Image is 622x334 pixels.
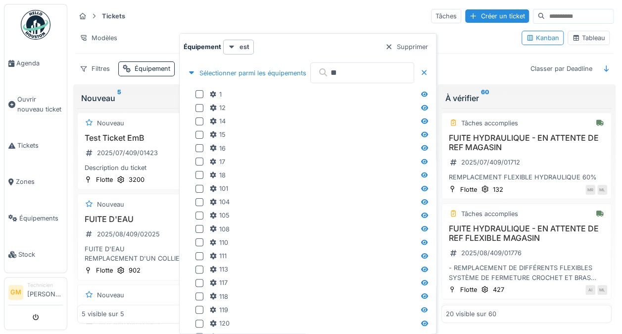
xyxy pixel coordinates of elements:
div: Kanban [526,33,559,43]
span: Ouvrir nouveau ticket [17,95,63,113]
span: Stock [18,250,63,259]
div: 105 [209,211,230,220]
div: 14 [209,116,226,126]
div: Créer un ticket [465,9,529,23]
span: Zones [16,177,63,186]
div: 117 [209,278,228,287]
li: GM [8,285,23,300]
div: Classer par Deadline [526,61,597,76]
div: 2025/08/409/02025 [97,229,160,239]
div: 113 [209,265,228,274]
div: 119 [209,305,228,315]
div: Flotte [460,285,477,294]
div: - REMPLACEMENT DE DIFFÉRENTS FLEXIBLES SYSTÈME DE FERMETURE CROCHET ET BRAS - NIVEAU HYDRAULIQUE [446,263,607,282]
div: Nouveau [81,92,243,104]
div: Technicien [27,281,63,289]
div: 110 [209,238,228,247]
div: 120 [209,319,230,328]
div: 1 [209,90,222,99]
div: 16 [209,144,226,153]
div: ML [597,185,607,195]
div: Supprimer [381,40,432,54]
div: Tâches accomplies [461,209,518,219]
strong: est [239,42,249,52]
div: Sélectionner parmi les équipements [184,66,310,80]
h3: FUITE HYDRAULIQUE - EN ATTENTE DE REF FLEXIBLE MAGASIN [446,224,607,243]
div: 15 [209,130,226,139]
div: Tâches accomplies [461,118,518,128]
div: Description du ticket [82,163,243,172]
h3: Test Ticket EmB [82,133,243,143]
div: Équipement [135,64,170,73]
div: 104 [209,197,230,207]
div: 5 visible sur 5 [82,309,124,319]
div: 2025/07/409/01712 [461,158,520,167]
div: 902 [129,266,141,275]
div: Flotte [96,175,113,184]
div: 427 [493,285,504,294]
div: 108 [209,224,230,234]
div: AI [585,285,595,295]
div: 2025/07/409/01423 [97,148,158,158]
div: 17 [209,157,225,167]
div: FUITE D'EAU REMPLACEMENT D'UN COLLIER DE SERRAGE [82,244,243,263]
sup: 60 [481,92,489,104]
strong: Équipement [184,42,221,52]
div: ML [597,285,607,295]
span: Équipements [19,214,63,223]
div: REMPLACEMENT FLEXIBLE HYDRAULIQUE 60% [446,172,607,182]
strong: Tickets [98,11,129,21]
div: Nouveau [97,290,124,300]
div: 132 [493,185,503,194]
div: 111 [209,251,227,261]
div: 3200 [129,175,144,184]
div: Flotte [96,266,113,275]
div: MR [585,185,595,195]
div: 12 [209,103,226,112]
img: Badge_color-CXgf-gQk.svg [21,10,50,40]
div: Tableau [572,33,605,43]
li: [PERSON_NAME] [27,281,63,303]
div: À vérifier [445,92,608,104]
h3: FUITE D'EAU [82,215,243,224]
div: Flotte [460,185,477,194]
div: 20 visible sur 60 [446,309,496,319]
div: Nouveau [97,118,124,128]
span: Tickets [17,141,63,150]
div: 2025/08/409/01776 [461,248,522,258]
div: Modèles [75,31,122,45]
div: 101 [209,184,228,193]
sup: 5 [117,92,121,104]
div: Nouveau [97,200,124,209]
div: Tâches [431,9,461,23]
div: 118 [209,292,228,301]
span: Agenda [16,58,63,68]
h3: FUITE HYDRAULIQUE - EN ATTENTE DE REF MAGASIN [446,133,607,152]
div: 18 [209,170,226,180]
div: Filtres [75,61,114,76]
